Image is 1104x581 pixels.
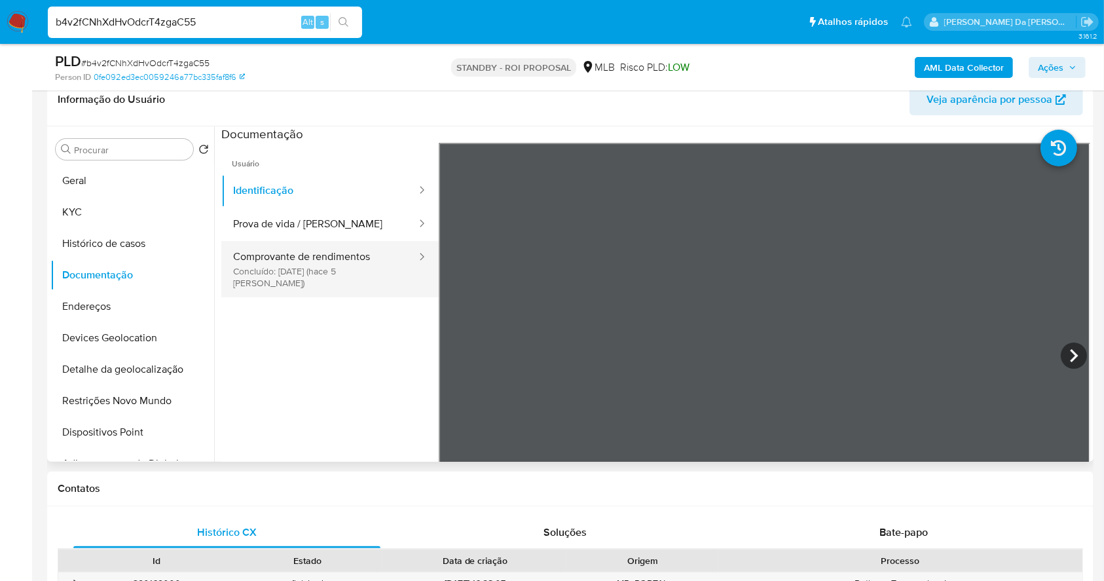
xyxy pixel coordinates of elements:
[915,57,1013,78] button: AML Data Collector
[74,144,188,156] input: Procurar
[1038,57,1063,78] span: Ações
[55,50,81,71] b: PLD
[242,554,375,567] div: Estado
[50,228,214,259] button: Histórico de casos
[48,14,362,31] input: Pesquise usuários ou casos...
[61,144,71,155] button: Procurar
[303,16,313,28] span: Alt
[50,354,214,385] button: Detalhe da geolocalização
[727,554,1073,567] div: Processo
[581,60,615,75] div: MLB
[944,16,1076,28] p: patricia.varelo@mercadopago.com.br
[197,525,257,540] span: Histórico CX
[1029,57,1086,78] button: Ações
[50,165,214,197] button: Geral
[330,13,357,31] button: search-icon
[576,554,709,567] div: Origem
[58,482,1083,495] h1: Contatos
[58,93,165,106] h1: Informação do Usuário
[94,71,245,83] a: 0fe092ed3ec0059246a77bc335faf8f6
[910,84,1083,115] button: Veja aparência por pessoa
[668,60,690,75] span: LOW
[620,60,690,75] span: Risco PLD:
[50,291,214,322] button: Endereços
[879,525,928,540] span: Bate-papo
[818,15,888,29] span: Atalhos rápidos
[1080,15,1094,29] a: Sair
[55,71,91,83] b: Person ID
[451,58,576,77] p: STANDBY - ROI PROPOSAL
[901,16,912,28] a: Notificações
[924,57,1004,78] b: AML Data Collector
[320,16,324,28] span: s
[81,56,210,69] span: # b4v2fCNhXdHvOdcrT4zgaC55
[198,144,209,159] button: Retornar ao pedido padrão
[1078,31,1097,41] span: 3.161.2
[543,525,587,540] span: Soluções
[50,259,214,291] button: Documentação
[90,554,223,567] div: Id
[392,554,558,567] div: Data de criação
[50,197,214,228] button: KYC
[50,385,214,417] button: Restrições Novo Mundo
[50,417,214,448] button: Dispositivos Point
[50,448,214,479] button: Adiantamentos de Dinheiro
[927,84,1052,115] span: Veja aparência por pessoa
[50,322,214,354] button: Devices Geolocation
